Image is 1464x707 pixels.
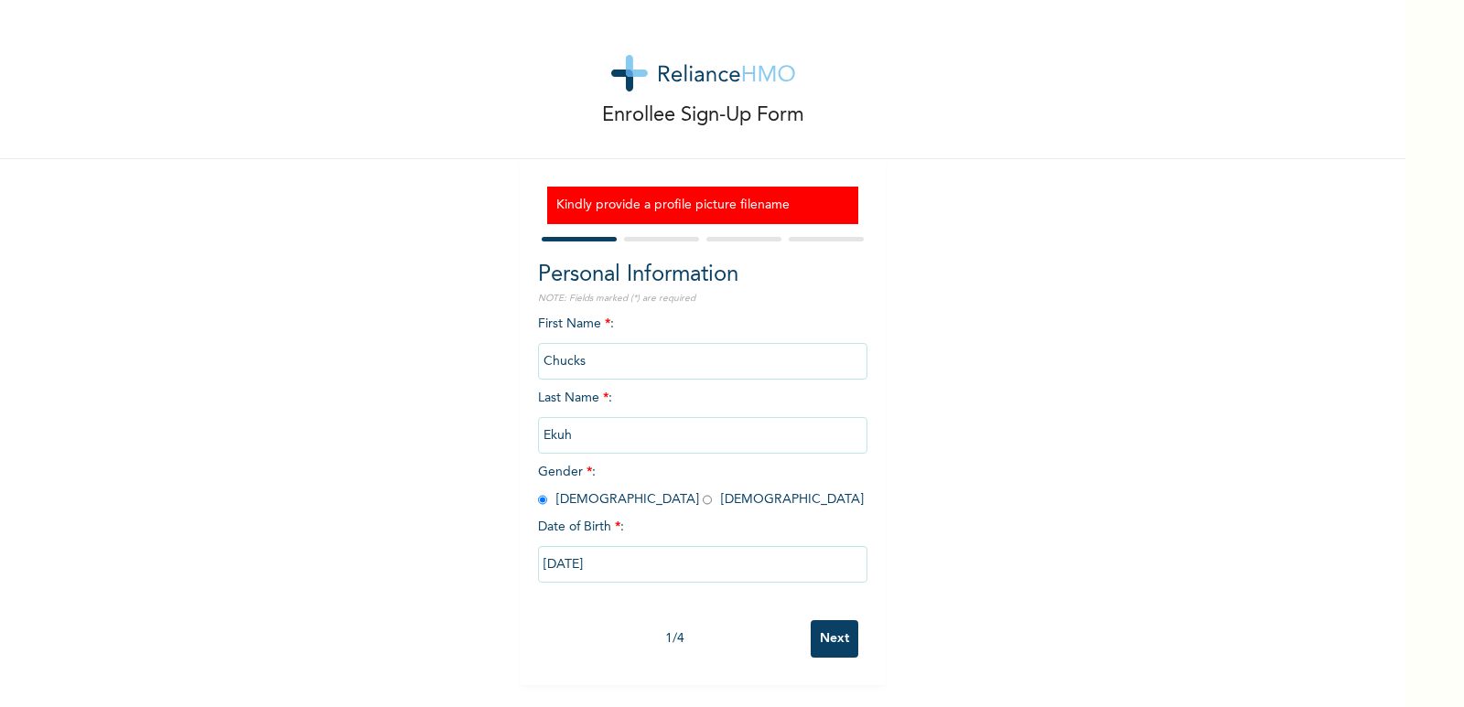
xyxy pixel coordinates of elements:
[602,101,804,131] p: Enrollee Sign-Up Form
[538,391,867,442] span: Last Name :
[538,417,867,454] input: Enter your last name
[538,546,867,583] input: DD-MM-YYYY
[556,196,849,215] h3: Kindly provide a profile picture filename
[538,466,864,506] span: Gender : [DEMOGRAPHIC_DATA] [DEMOGRAPHIC_DATA]
[538,317,867,368] span: First Name :
[611,55,795,91] img: logo
[811,620,858,658] input: Next
[538,629,811,648] div: 1 / 4
[538,518,624,537] span: Date of Birth :
[538,259,867,292] h2: Personal Information
[538,343,867,380] input: Enter your first name
[538,292,867,305] p: NOTE: Fields marked (*) are required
